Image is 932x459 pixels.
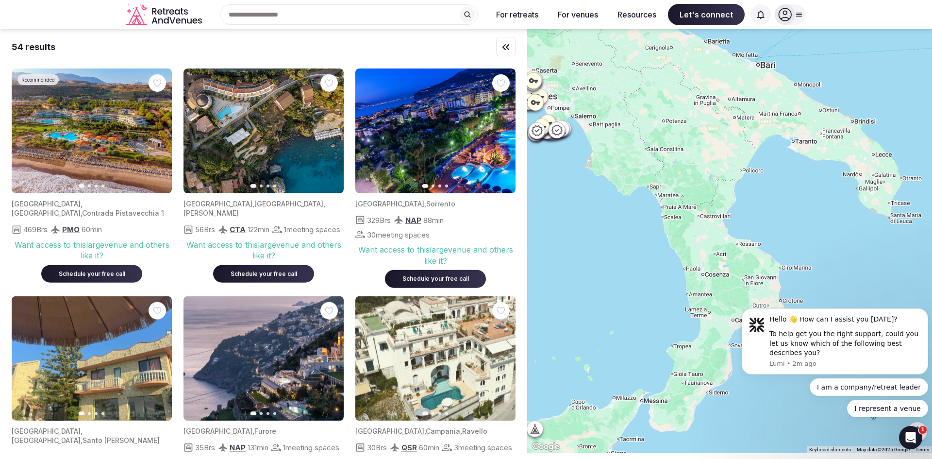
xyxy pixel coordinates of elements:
span: Sorrento [426,200,455,208]
span: NAP [230,443,246,452]
iframe: Intercom live chat [899,426,922,449]
span: [GEOGRAPHIC_DATA] [12,427,81,435]
button: Keyboard shortcuts [809,446,851,453]
span: 469 Brs [23,224,48,235]
button: Go to slide 3 [438,185,441,187]
button: Resources [610,4,664,25]
button: Go to slide 1 [422,184,429,187]
span: 56 Brs [195,224,215,235]
button: Go to slide 3 [95,412,98,415]
button: For venues [550,4,606,25]
span: [GEOGRAPHIC_DATA] [12,209,81,217]
img: Featured image for venue [12,68,172,193]
button: Go to slide 1 [250,184,257,187]
span: 88 min [423,215,444,225]
div: Recommended [17,74,59,85]
button: Go to slide 3 [266,185,269,187]
button: Go to slide 2 [88,412,91,415]
span: Campania [426,427,460,435]
span: , [323,200,325,208]
span: 30 meeting spaces [367,230,430,240]
span: [PERSON_NAME] [183,209,239,217]
span: , [460,427,462,435]
span: 1 meeting spaces [284,224,340,235]
button: Go to slide 2 [432,185,434,187]
span: 329 Brs [367,215,391,225]
a: Open this area in Google Maps (opens a new window) [530,441,562,453]
button: Go to slide 4 [101,185,104,187]
button: For retreats [488,4,546,25]
button: Go to slide 4 [273,185,276,187]
div: 54 results [12,41,55,53]
a: Schedule your free call [385,273,486,283]
a: Terms (opens in new tab) [915,447,929,452]
button: Go to slide 1 [79,412,85,415]
button: Go to slide 1 [79,184,85,187]
button: Go to slide 3 [438,412,441,415]
span: QSR [401,443,417,452]
span: PMO [62,225,80,234]
span: , [252,427,254,435]
span: , [252,200,254,208]
button: Go to slide 2 [260,412,263,415]
div: Want access to this large venue and others like it? [12,239,172,261]
button: Go to slide 4 [445,412,448,415]
span: Recommended [21,76,55,83]
button: Go to slide 4 [101,412,104,415]
span: CTA [230,225,246,234]
span: [GEOGRAPHIC_DATA] [254,200,323,208]
span: 131 min [248,442,268,453]
button: Go to slide 2 [88,185,91,187]
a: Schedule your free call [41,268,142,278]
span: [GEOGRAPHIC_DATA] [183,427,252,435]
span: 122 min [248,224,269,235]
a: Schedule your free call [213,268,314,278]
img: Featured image for venue [183,68,344,193]
span: 60 min [419,442,439,453]
span: [GEOGRAPHIC_DATA] [355,200,424,208]
button: Go to slide 4 [273,412,276,415]
span: Santo [PERSON_NAME] [83,437,160,445]
span: , [81,209,82,217]
span: , [424,200,426,208]
span: 60 min [82,224,102,235]
span: [GEOGRAPHIC_DATA] [12,200,81,208]
span: 35 Brs [195,442,215,453]
span: 1 [919,426,927,434]
button: Go to slide 2 [432,412,434,415]
button: Go to slide 2 [260,185,263,187]
iframe: Intercom notifications message [738,307,932,433]
span: , [81,427,83,435]
button: Go to slide 4 [445,185,448,187]
div: Schedule your free call [225,270,302,278]
span: , [81,200,83,208]
span: [GEOGRAPHIC_DATA] [355,427,424,435]
span: NAP [405,216,421,225]
button: Go to slide 3 [95,185,98,187]
img: Featured image for venue [355,296,516,421]
span: Ravello [462,427,487,435]
svg: Retreats and Venues company logo [126,4,204,26]
span: , [424,427,426,435]
span: 30 Brs [367,442,387,453]
div: Want access to this large venue and others like it? [355,244,516,266]
div: Schedule your free call [53,270,131,278]
div: Want access to this large venue and others like it? [183,239,344,261]
span: [GEOGRAPHIC_DATA] [12,437,81,445]
img: Featured image for venue [355,68,516,193]
span: 1 meeting spaces [283,442,339,453]
span: Contrada Pistavecchia 1 [82,209,164,217]
span: Let's connect [668,4,745,25]
img: Featured image for venue [12,296,172,421]
span: 3 meeting spaces [454,442,512,453]
div: Schedule your free call [397,275,474,283]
